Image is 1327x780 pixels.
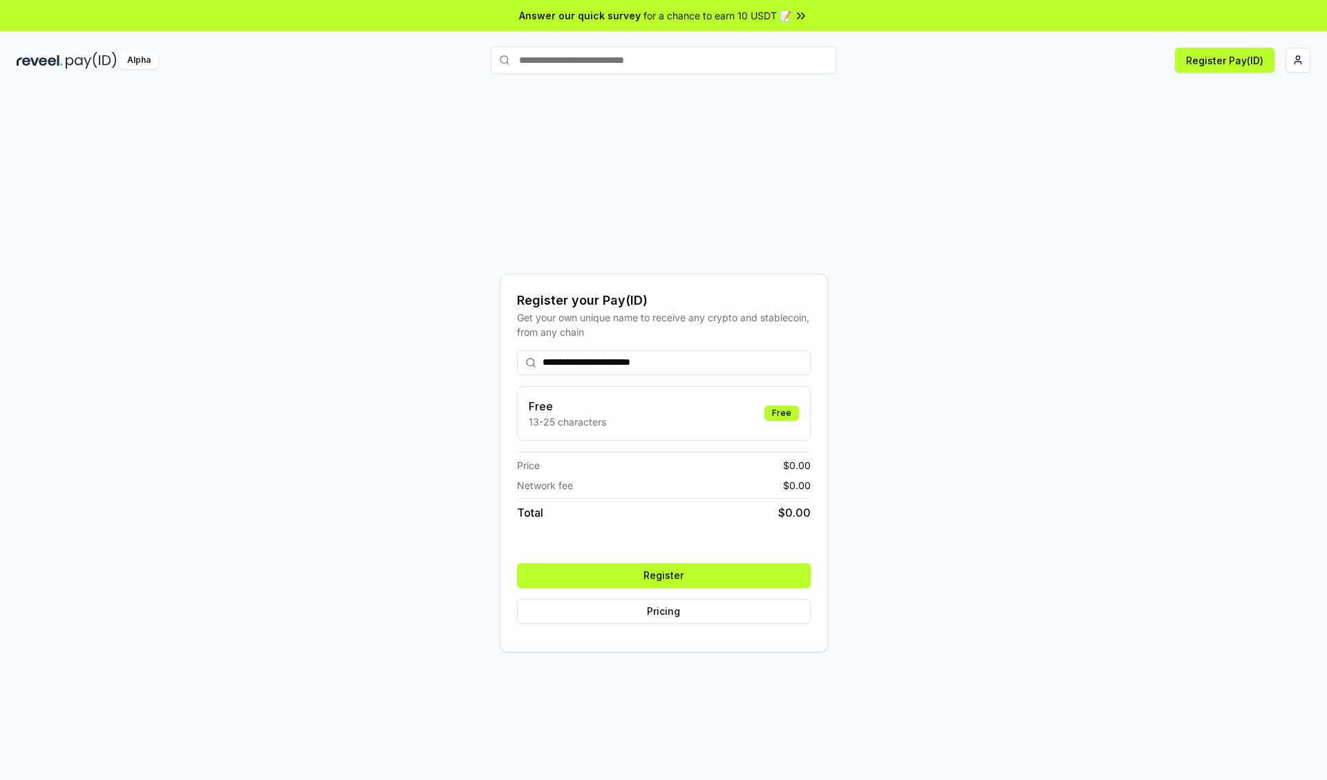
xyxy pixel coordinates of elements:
[517,310,811,339] div: Get your own unique name to receive any crypto and stablecoin, from any chain
[1175,48,1274,73] button: Register Pay(ID)
[66,52,117,69] img: pay_id
[783,478,811,493] span: $ 0.00
[529,398,606,415] h3: Free
[783,458,811,473] span: $ 0.00
[517,599,811,624] button: Pricing
[643,8,791,23] span: for a chance to earn 10 USDT 📝
[517,291,811,310] div: Register your Pay(ID)
[17,52,63,69] img: reveel_dark
[120,52,158,69] div: Alpha
[519,8,641,23] span: Answer our quick survey
[517,478,573,493] span: Network fee
[764,406,799,421] div: Free
[529,415,606,429] p: 13-25 characters
[517,563,811,588] button: Register
[517,458,540,473] span: Price
[517,504,543,521] span: Total
[778,504,811,521] span: $ 0.00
